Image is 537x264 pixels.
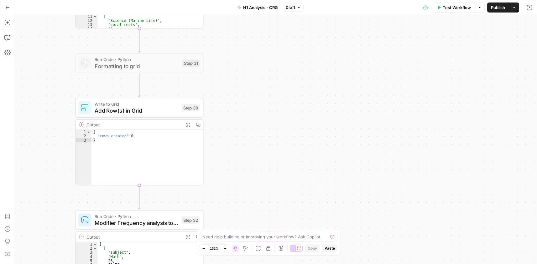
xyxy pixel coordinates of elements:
[76,27,98,31] div: 14
[95,219,178,227] span: Modifier Frequency analysis to grid
[76,130,91,134] div: 1
[95,56,179,63] span: Run Code · Python
[234,3,282,13] button: H1 Analysis - CRG
[181,216,200,224] div: Step 32
[283,3,304,12] button: Draft
[76,23,98,27] div: 13
[95,106,178,114] span: Add Row(s) in Grid
[95,62,179,70] span: Formatting to grid
[181,104,200,111] div: Step 30
[86,234,181,240] div: Output
[76,14,98,18] div: 11
[322,244,337,252] button: Paste
[487,3,509,13] button: Publish
[286,5,295,10] span: Draft
[76,242,98,246] div: 1
[182,59,200,67] div: Step 31
[75,98,203,185] div: Write to GridAdd Row(s) in GridStep 30Output{ "rows_created":0}
[86,121,181,128] div: Output
[210,246,219,251] span: 132%
[325,246,335,251] span: Paste
[76,134,91,138] div: 2
[243,4,278,11] span: H1 Analysis - CRG
[86,130,91,134] span: Toggle code folding, rows 1 through 3
[138,185,141,209] g: Edge from step_30 to step_32
[138,73,141,97] g: Edge from step_31 to step_30
[491,4,505,11] span: Publish
[76,251,98,255] div: 3
[76,18,98,23] div: 12
[76,259,98,263] div: 5
[95,213,178,220] span: Run Code · Python
[76,246,98,251] div: 2
[138,28,141,53] g: Edge from step_29 to step_31
[95,101,178,107] span: Write to Grid
[76,255,98,259] div: 4
[93,246,97,251] span: Toggle code folding, rows 2 through 7
[75,53,203,73] div: Run Code · PythonFormatting to gridStep 31
[433,3,475,13] button: Test Workflow
[76,138,91,142] div: 3
[93,14,97,18] span: Toggle code folding, rows 11 through 19
[443,4,471,11] span: Test Workflow
[305,244,320,252] button: Copy
[308,246,317,251] span: Copy
[93,242,97,246] span: Toggle code folding, rows 1 through 1496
